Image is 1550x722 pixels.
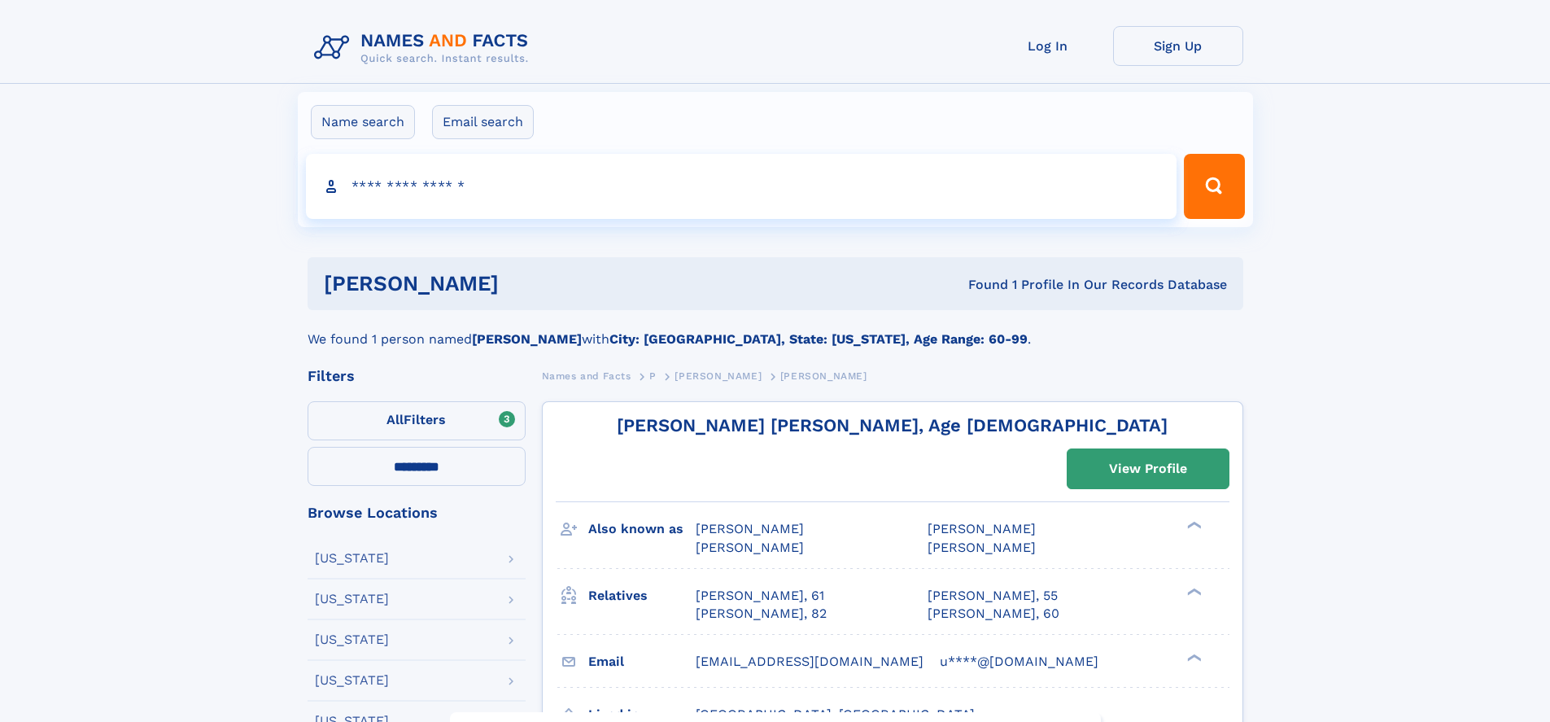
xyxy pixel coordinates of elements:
[609,331,1028,347] b: City: [GEOGRAPHIC_DATA], State: [US_STATE], Age Range: 60-99
[306,154,1177,219] input: search input
[308,369,526,383] div: Filters
[696,707,975,722] span: [GEOGRAPHIC_DATA], [GEOGRAPHIC_DATA]
[733,276,1227,294] div: Found 1 Profile In Our Records Database
[386,412,404,427] span: All
[928,540,1036,555] span: [PERSON_NAME]
[1183,652,1203,663] div: ❯
[696,540,804,555] span: [PERSON_NAME]
[432,105,534,139] label: Email search
[928,521,1036,536] span: [PERSON_NAME]
[315,552,389,565] div: [US_STATE]
[588,648,696,676] h3: Email
[588,582,696,610] h3: Relatives
[696,605,827,623] a: [PERSON_NAME], 82
[472,331,582,347] b: [PERSON_NAME]
[315,593,389,606] div: [US_STATE]
[315,633,389,646] div: [US_STATE]
[308,505,526,520] div: Browse Locations
[324,273,734,294] h1: [PERSON_NAME]
[1109,450,1187,488] div: View Profile
[649,365,657,386] a: P
[1184,154,1244,219] button: Search Button
[308,310,1243,349] div: We found 1 person named with .
[308,26,542,70] img: Logo Names and Facts
[1068,449,1229,488] a: View Profile
[311,105,415,139] label: Name search
[649,370,657,382] span: P
[1183,520,1203,531] div: ❯
[696,521,804,536] span: [PERSON_NAME]
[1113,26,1243,66] a: Sign Up
[928,587,1058,605] a: [PERSON_NAME], 55
[617,415,1168,435] a: [PERSON_NAME] [PERSON_NAME], Age [DEMOGRAPHIC_DATA]
[983,26,1113,66] a: Log In
[675,365,762,386] a: [PERSON_NAME]
[542,365,631,386] a: Names and Facts
[315,674,389,687] div: [US_STATE]
[1183,586,1203,597] div: ❯
[696,654,923,669] span: [EMAIL_ADDRESS][DOMAIN_NAME]
[675,370,762,382] span: [PERSON_NAME]
[780,370,867,382] span: [PERSON_NAME]
[928,605,1059,623] a: [PERSON_NAME], 60
[308,401,526,440] label: Filters
[588,515,696,543] h3: Also known as
[696,587,824,605] a: [PERSON_NAME], 61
